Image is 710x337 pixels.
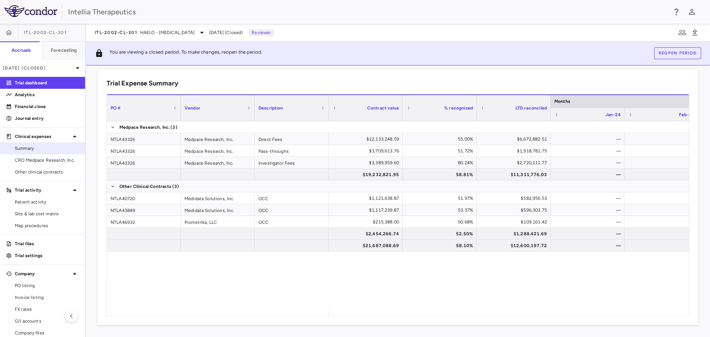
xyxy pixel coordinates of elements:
div: 51.72% [409,145,473,157]
div: $109,161.42 [483,216,547,228]
div: NTLA40720 [107,192,181,204]
div: NTLA43326 [107,133,181,145]
div: $596,303.75 [483,204,547,216]
span: Jan-24 [605,112,621,117]
div: 51.97% [409,192,473,204]
span: Site & lab cost matrix [15,210,79,217]
div: — [631,133,695,145]
div: — [557,157,621,169]
span: CRO Medpace Research, Inc. [15,157,79,164]
button: Reopen period [654,47,701,59]
div: $19,232,821.95 [335,169,399,181]
span: Invoice listing [15,294,79,301]
div: — [631,204,695,216]
span: ITL-2002-CL-301 [24,30,67,36]
span: (3) [170,121,177,133]
div: $2,720,111.77 [483,157,547,169]
div: 80.24% [409,157,473,169]
div: $3,389,959.60 [335,157,399,169]
div: — [557,240,621,252]
p: You are viewing a closed period. To make changes, reopen the period. [109,49,262,58]
div: OCC [255,216,329,228]
div: $2,454,266.74 [335,228,399,240]
span: Patient activity [15,199,79,205]
div: $1,117,239.87 [335,204,399,216]
p: Journal entry [15,115,79,122]
p: Clinical expenses [15,133,70,140]
div: $3,709,613.76 [335,145,399,157]
div: — [557,216,621,228]
p: Analytics [15,91,79,98]
span: ITL-2002-CL-301 [95,30,137,36]
div: $12,600,197.72 [483,240,547,252]
div: Intellia Therapeutics [68,6,667,17]
span: PO listing [15,282,79,289]
div: 50.68% [409,216,473,228]
div: — [557,133,621,145]
span: Other clinical contracts [15,169,79,175]
div: OCC [255,192,329,204]
div: 58.81% [409,169,473,181]
p: Reviewer [248,29,274,36]
span: % recognized [444,105,473,111]
div: Investigator Fees [255,157,329,168]
span: Other Clinical Contracts [119,181,172,192]
span: Feb-24 [679,112,695,117]
div: $12,133,248.59 [335,133,399,145]
p: Trial activity [15,187,70,193]
div: 55.00% [409,133,473,145]
span: Medpace Research, Inc. [119,121,170,133]
div: OCC [255,204,329,216]
div: Medidata Solutions, Inc. [181,204,255,216]
span: Map procedures [15,222,79,229]
div: — [631,240,695,252]
span: Contract value [367,105,399,111]
div: — [557,192,621,204]
span: Vendor [185,105,200,111]
span: FX rates [15,306,79,313]
span: Description [258,105,283,111]
div: Direct Fees [255,133,329,145]
div: — [557,145,621,157]
span: Months [554,99,570,104]
div: 58.10% [409,240,473,252]
p: Trial files [15,240,79,247]
p: Trial dashboard [15,80,79,86]
div: NTLA43849 [107,204,181,216]
div: $6,672,882.51 [483,133,547,145]
div: — [557,169,621,181]
div: Pass-throughs [255,145,329,156]
div: $1,121,638.87 [335,192,399,204]
span: PO # [111,105,121,111]
span: HAELO - [MEDICAL_DATA] [140,29,195,36]
div: $1,918,781.75 [483,145,547,157]
h6: Accruals [11,47,31,54]
div: $215,388.00 [335,216,399,228]
span: (3) [172,181,179,192]
div: — [631,157,695,169]
div: $21,687,088.69 [335,240,399,252]
img: logo-full-SnFGN8VE.png [4,5,57,17]
div: $582,956.53 [483,192,547,204]
div: — [557,204,621,216]
div: 52.50% [409,228,473,240]
span: LTD reconciled [515,105,547,111]
div: Medpace Research, Inc. [181,157,255,168]
div: — [557,228,621,240]
div: 53.37% [409,204,473,216]
p: Financial close [15,103,79,110]
div: — [631,145,695,157]
div: — [631,169,695,181]
div: — [631,216,695,228]
span: Company files [15,330,79,336]
p: Trial settings [15,252,79,259]
div: — [631,228,695,240]
h6: Forecasting [51,47,77,54]
p: Company [15,270,70,277]
span: Summary [15,145,79,152]
div: Prometrika, LLC [181,216,255,228]
span: [DATE] (Closed) [209,29,243,36]
div: NTLA46932 [107,216,181,228]
h6: Trial Expense Summary [106,78,178,88]
div: NTLA43326 [107,157,181,168]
